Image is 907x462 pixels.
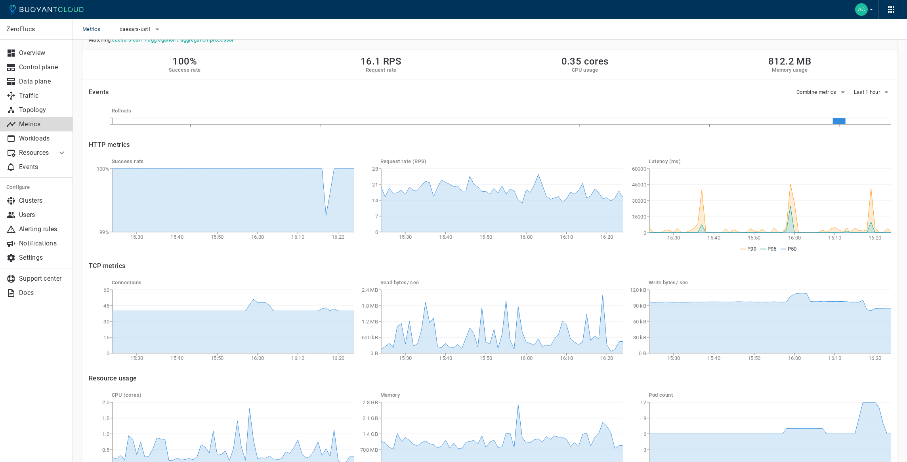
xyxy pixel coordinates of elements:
[361,67,401,73] h5: Request rate
[399,355,412,361] tspan: 15:30
[102,415,109,421] tspan: 1.5
[643,230,646,236] tspan: 0
[169,67,201,73] h5: Success rate
[600,355,613,361] tspan: 16:20
[89,141,130,149] h4: HTTP metrics
[102,447,109,453] tspan: 0.5
[854,86,891,98] button: Last 1 hour
[89,375,891,382] h4: Resource usage
[112,37,234,43] a: caesars-ust1 / aggregation / aggregation-processor
[519,234,533,240] tspan: 16:00
[854,89,882,95] span: Last 1 hour
[112,108,891,114] h5: Rollouts
[855,3,868,16] img: Accounts Payable
[363,399,378,405] tspan: 2.8 GB
[19,106,67,114] p: Topology
[19,289,67,297] p: Docs
[251,234,264,240] tspan: 16:00
[130,355,143,361] tspan: 15:30
[19,120,67,128] p: Metrics
[633,303,647,309] tspan: 90 kB
[649,158,891,165] h5: Latency (ms)
[89,88,109,96] h4: Events
[6,25,66,33] p: ZeroFlucs
[768,56,811,67] h2: 812.2 MB
[99,229,109,235] tspan: 99%
[19,63,67,71] p: Control plane
[708,355,721,361] tspan: 15:40
[561,56,609,67] h2: 0.35 cores
[632,198,647,204] tspan: 30000
[19,92,67,100] p: Traffic
[796,86,848,98] button: Combine metrics
[211,234,224,240] tspan: 15:50
[479,355,493,361] tspan: 15:50
[19,78,67,86] p: Data plane
[103,303,109,309] tspan: 45
[788,235,801,241] tspan: 16:00
[633,319,647,325] tspan: 60 kB
[560,234,573,240] tspan: 16:10
[380,279,623,286] h5: Read bytes / sec
[768,246,777,252] span: P95
[362,319,378,325] tspan: 1.2 MB
[360,447,378,453] tspan: 700 MB
[600,234,613,240] tspan: 16:20
[130,234,143,240] tspan: 15:30
[89,262,891,270] h4: TCP metrics
[869,355,882,361] tspan: 16:20
[19,149,51,157] p: Resources
[380,158,623,165] h5: Request rate (RPS)
[649,279,891,286] h5: Write bytes / sec
[19,197,67,205] p: Clusters
[641,399,647,405] tspan: 12
[120,23,162,35] button: caesars-ust1
[630,287,647,293] tspan: 120 kB
[399,234,412,240] tspan: 15:30
[639,350,646,356] tspan: 0 B
[251,355,264,361] tspan: 16:00
[82,19,110,40] span: Metrics
[633,335,647,340] tspan: 30 kB
[362,303,378,309] tspan: 1.8 MB
[170,234,183,240] tspan: 15:40
[97,166,109,172] tspan: 100%
[829,355,842,361] tspan: 16:10
[708,235,721,241] tspan: 15:40
[103,319,109,325] tspan: 30
[747,246,756,252] span: P99
[796,89,838,95] span: Combine metrics
[632,182,647,188] tspan: 45000
[19,135,67,143] p: Workloads
[363,415,378,421] tspan: 2.1 GB
[361,56,401,67] h2: 16.1 RPS
[19,254,67,262] p: Settings
[788,246,797,252] span: P50
[19,240,67,247] p: Notifications
[170,355,183,361] tspan: 15:40
[19,211,67,219] p: Users
[643,447,646,453] tspan: 3
[291,355,304,361] tspan: 16:10
[479,234,493,240] tspan: 15:50
[112,392,354,398] h5: CPU (cores)
[19,225,67,233] p: Alerting rules
[667,235,680,241] tspan: 15:30
[788,355,801,361] tspan: 16:00
[561,67,609,73] h5: CPU usage
[667,355,680,361] tspan: 15:30
[103,335,109,340] tspan: 15
[370,350,378,356] tspan: 0 B
[632,214,647,220] tspan: 15000
[375,229,378,235] tspan: 0
[560,355,573,361] tspan: 16:10
[372,198,378,203] tspan: 14
[112,279,354,286] h5: Connections
[768,67,811,73] h5: Memory usage
[6,184,67,190] h5: Configure
[211,355,224,361] tspan: 15:50
[19,49,67,57] p: Overview
[439,355,452,361] tspan: 15:40
[102,399,109,405] tspan: 2.0
[869,235,882,241] tspan: 16:20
